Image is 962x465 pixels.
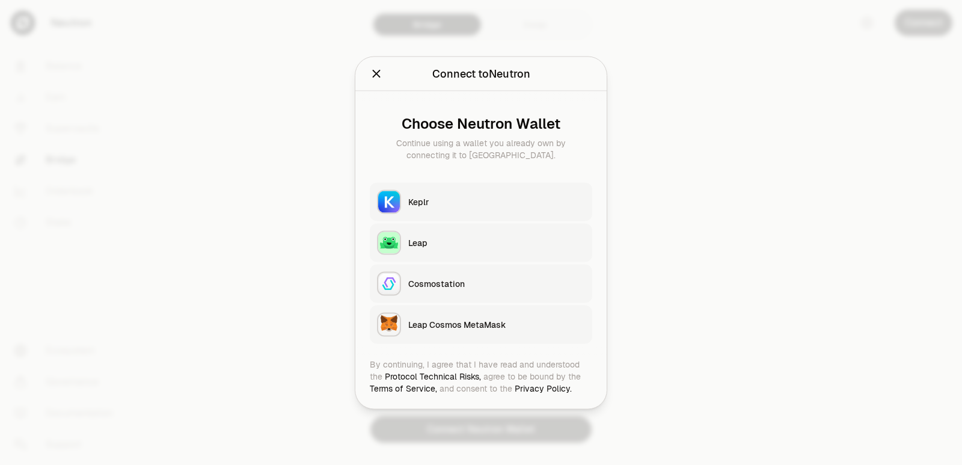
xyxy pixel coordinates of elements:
div: By continuing, I agree that I have read and understood the agree to be bound by the and consent t... [370,358,592,394]
a: Protocol Technical Risks, [385,371,481,381]
div: Choose Neutron Wallet [379,115,583,132]
button: Leap Cosmos MetaMaskLeap Cosmos MetaMask [370,305,592,343]
div: Keplr [408,196,585,208]
div: Connect to Neutron [432,65,530,82]
button: LeapLeap [370,223,592,262]
button: KeplrKeplr [370,182,592,221]
div: Leap [408,236,585,248]
img: Keplr [378,191,400,212]
img: Leap [378,232,400,253]
div: Continue using a wallet you already own by connecting it to [GEOGRAPHIC_DATA]. [379,137,583,161]
img: Cosmostation [378,273,400,294]
div: Leap Cosmos MetaMask [408,318,585,330]
a: Privacy Policy. [515,383,572,393]
img: Leap Cosmos MetaMask [378,313,400,335]
button: Close [370,65,383,82]
button: CosmostationCosmostation [370,264,592,303]
a: Terms of Service, [370,383,437,393]
div: Cosmostation [408,277,585,289]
